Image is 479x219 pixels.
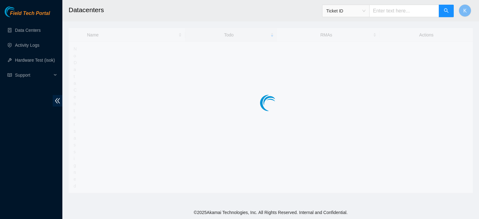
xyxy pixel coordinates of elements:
[459,4,471,17] button: K
[5,6,31,17] img: Akamai Technologies
[62,206,479,219] footer: © 2025 Akamai Technologies, Inc. All Rights Reserved. Internal and Confidential.
[369,5,439,17] input: Enter text here...
[15,43,40,48] a: Activity Logs
[5,11,50,19] a: Akamai TechnologiesField Tech Portal
[15,69,52,81] span: Support
[53,95,62,107] span: double-left
[10,11,50,17] span: Field Tech Portal
[15,28,41,33] a: Data Centers
[444,8,449,14] span: search
[439,5,454,17] button: search
[463,7,467,15] span: K
[15,58,55,63] a: Hardware Test (isok)
[7,73,12,77] span: read
[326,6,365,16] span: Ticket ID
